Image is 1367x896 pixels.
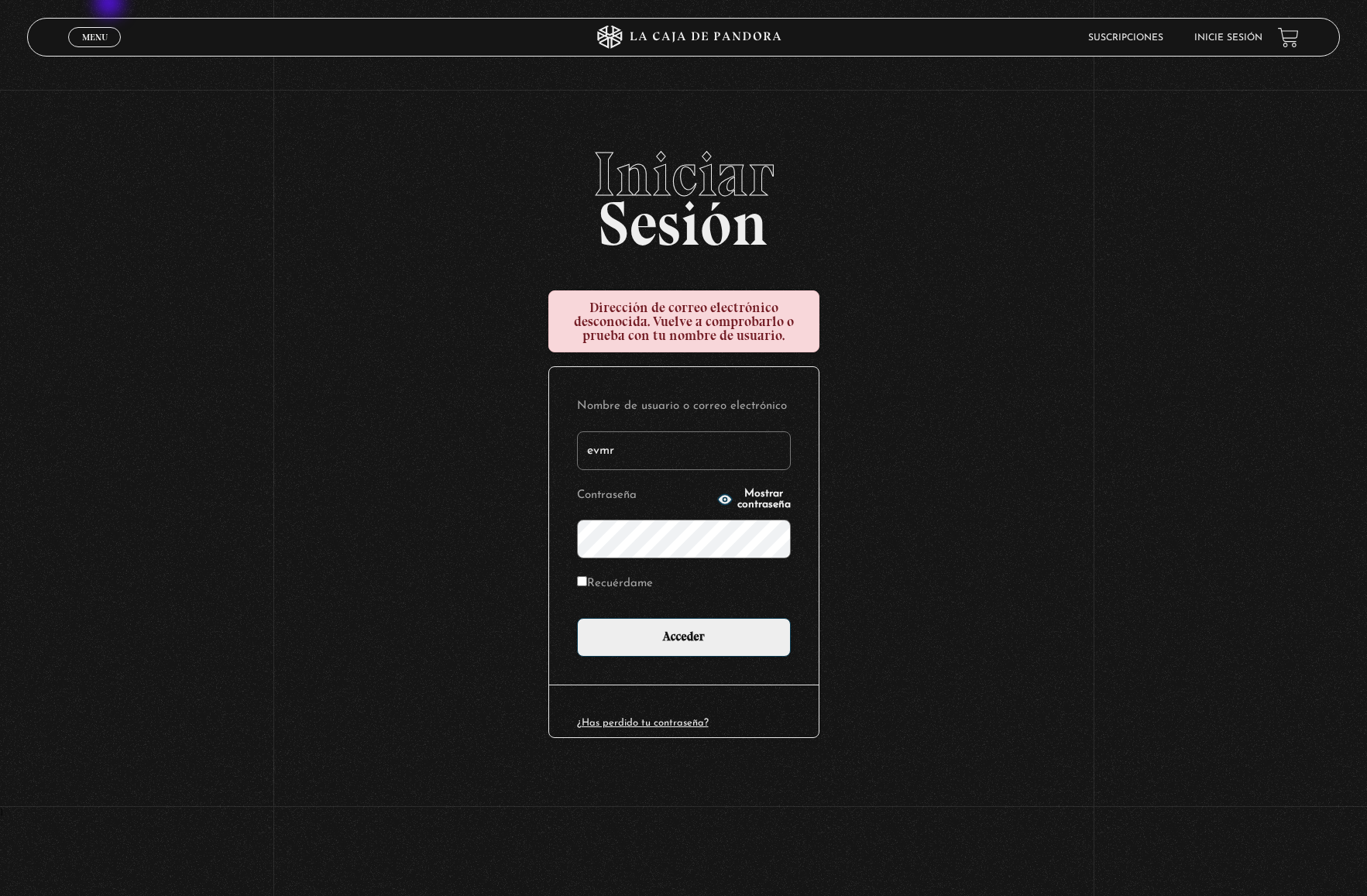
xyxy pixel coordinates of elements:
[577,718,709,728] a: ¿Has perdido tu contraseña?
[27,143,1339,242] h2: Sesión
[717,489,791,510] button: Mostrar contraseña
[1278,27,1299,48] a: View your shopping cart
[548,290,819,352] div: Dirección de correo electrónico desconocida. Vuelve a comprobarlo o prueba con tu nombre de usuario.
[577,395,791,419] label: Nombre de usuario o correo electrónico
[737,489,791,510] span: Mostrar contraseña
[1088,33,1163,43] a: Suscripciones
[577,576,587,586] input: Recuérdame
[82,33,108,42] span: Menu
[27,143,1339,205] span: Iniciar
[1194,33,1262,43] a: Inicie sesión
[577,484,713,508] label: Contraseña
[577,618,791,657] input: Acceder
[77,46,113,57] span: Cerrar
[577,572,653,596] label: Recuérdame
